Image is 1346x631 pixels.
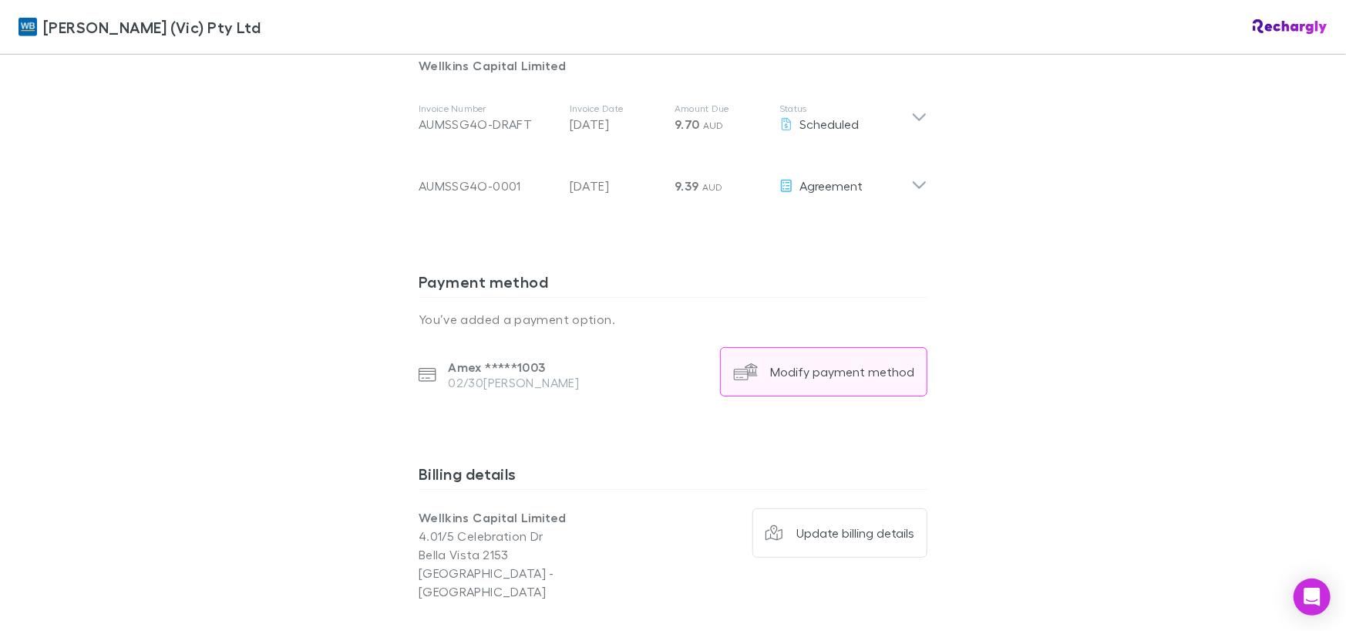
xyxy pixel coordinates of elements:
button: Modify payment method [720,347,927,396]
div: AUMSSG4O-0001 [419,177,557,195]
p: [DATE] [570,177,662,195]
p: 02/30 [PERSON_NAME] [449,375,580,390]
div: Modify payment method [770,364,914,380]
div: AUMSSG4O-0001[DATE]9.39 AUDAgreement [406,149,940,211]
span: Scheduled [799,116,859,131]
span: AUD [702,181,723,193]
p: Bella Vista 2153 [419,545,673,564]
span: 9.70 [675,116,699,132]
p: [GEOGRAPHIC_DATA] - [GEOGRAPHIC_DATA] [419,564,673,601]
p: [DATE] [570,115,662,133]
p: You’ve added a payment option. [419,310,927,329]
h3: Payment method [419,272,927,297]
span: 9.39 [675,178,698,194]
span: Agreement [799,178,863,193]
p: Invoice Number [419,103,557,115]
span: AUD [703,120,724,131]
p: Invoice Date [570,103,662,115]
img: Rechargly Logo [1253,19,1327,35]
div: Invoice NumberAUMSSG4O-DRAFTInvoice Date[DATE]Amount Due9.70 AUDStatusScheduled [406,87,940,149]
p: Status [779,103,911,115]
p: Wellkins Capital Limited [419,56,927,75]
div: AUMSSG4O-DRAFT [419,115,557,133]
img: Modify payment method's Logo [733,359,758,384]
span: [PERSON_NAME] (Vic) Pty Ltd [43,15,261,39]
h3: Billing details [419,464,927,489]
p: Wellkins Capital Limited [419,508,673,527]
p: Amount Due [675,103,767,115]
div: Update billing details [796,525,914,541]
div: Open Intercom Messenger [1294,579,1331,616]
p: 4.01/5 Celebration Dr [419,527,673,545]
button: Update billing details [752,508,928,558]
img: William Buck (Vic) Pty Ltd's Logo [19,18,37,36]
